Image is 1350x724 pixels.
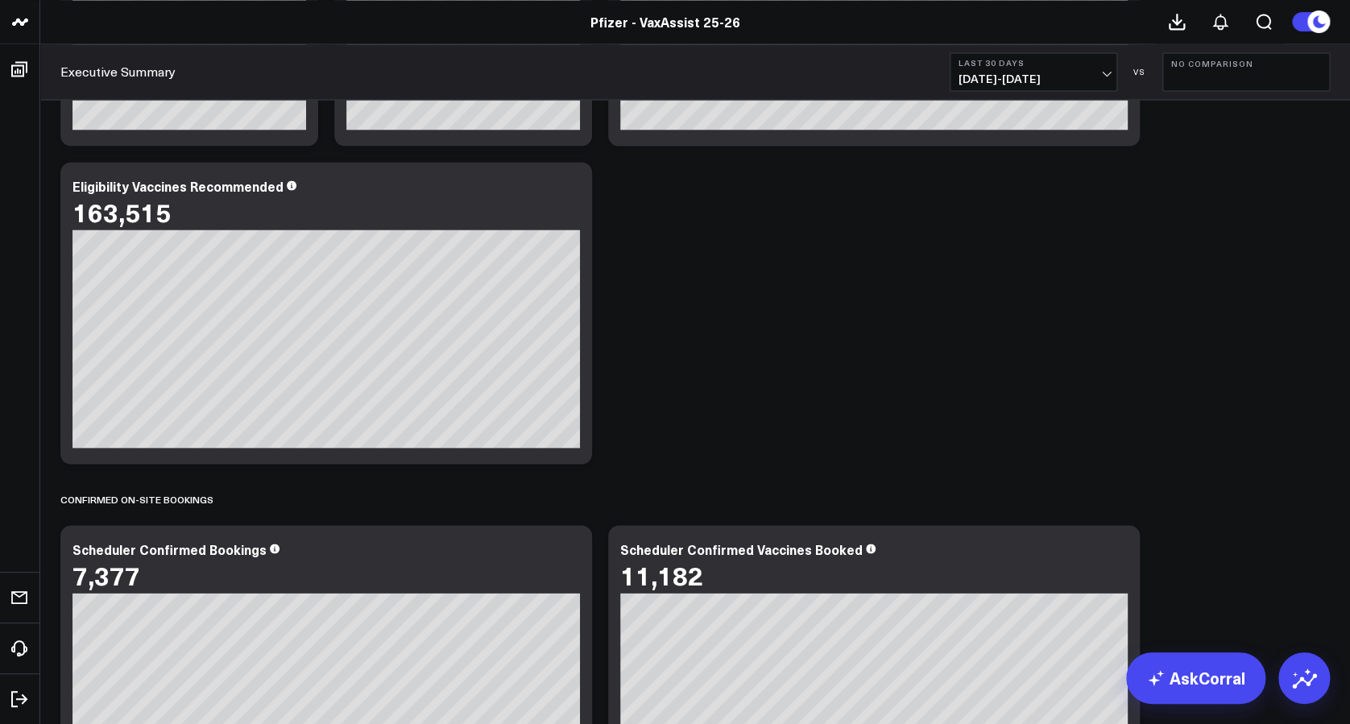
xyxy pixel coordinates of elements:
button: No Comparison [1162,52,1330,91]
a: Pfizer - VaxAssist 25-26 [590,13,740,31]
div: 7,377 [72,560,140,589]
span: [DATE] - [DATE] [959,72,1108,85]
a: AskCorral [1126,652,1265,704]
b: No Comparison [1171,59,1321,68]
div: Scheduler Confirmed Vaccines Booked [620,540,863,557]
div: Confirmed On-Site Bookings [60,480,213,517]
div: VS [1125,67,1154,77]
div: Scheduler Confirmed Bookings [72,540,267,557]
button: Last 30 Days[DATE]-[DATE] [950,52,1117,91]
div: 11,182 [620,560,703,589]
b: Last 30 Days [959,58,1108,68]
div: 163,515 [72,197,171,225]
a: Executive Summary [60,63,176,81]
div: Eligibility Vaccines Recommended [72,176,284,194]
